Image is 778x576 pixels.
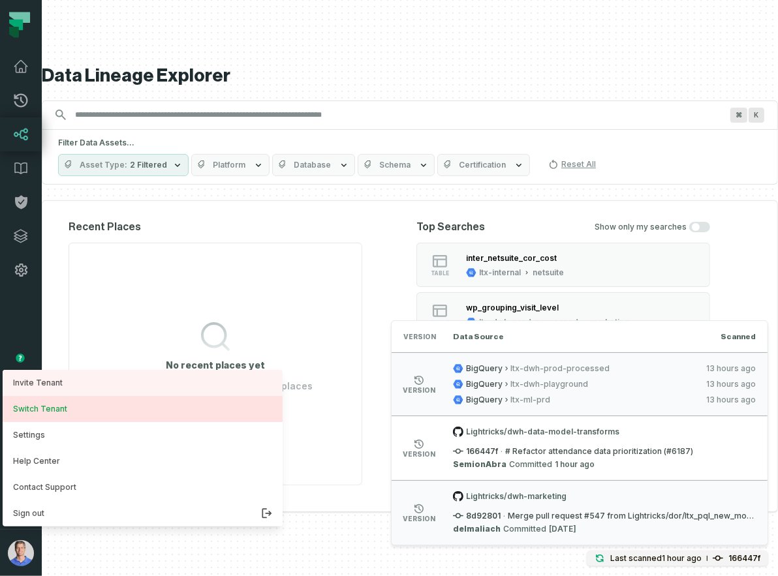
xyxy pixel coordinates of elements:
relative-time: Sep 7, 2025, 4:02 AM GMT+3 [706,395,756,405]
relative-time: Sep 7, 2025, 4:03 PM GMT+3 [555,459,595,470]
span: 166447f [453,446,498,457]
relative-time: Sep 7, 2025, 4:02 AM GMT+3 [706,363,756,374]
span: Merge pull request #547 from Lightricks/dor/ltx_pql_new_models ltx pql new models [508,511,756,521]
span: version [403,451,435,457]
span: Press ⌘ + K to focus the search bar [730,108,747,123]
button: Sign out [3,500,283,526]
span: BigQuery [466,395,503,405]
span: Version [403,331,435,342]
span: BigQuery [466,379,503,389]
span: version [403,387,435,393]
p: Committed [453,524,576,534]
button: Last scanned[DATE] 4:06:35 PM166447f [587,551,768,566]
p: Committed [453,459,595,470]
span: · [503,511,505,521]
h1: Data Lineage Explorer [42,65,778,87]
span: ltx-dwh-prod-processed [510,363,697,374]
button: Settings [3,422,283,448]
a: delmaliach [453,524,501,534]
span: ltx-ml-prd [510,395,697,405]
img: avatar of Barak Forgoun [8,540,34,566]
a: Help Center [3,448,283,474]
relative-time: Sep 7, 2025, 4:06 PM GMT+3 [662,553,702,563]
span: 8d92801 [453,511,501,521]
span: BigQuery [466,363,503,374]
span: Data Source [453,331,504,342]
button: Switch Tenant [3,396,283,422]
a: SemionAbra [453,459,506,470]
span: Lightricks/dwh-marketing [453,491,756,502]
a: Invite Tenant [3,370,283,396]
span: Lightricks/dwh-data-model-transforms [453,427,756,437]
p: Last scanned [610,552,702,565]
span: version [403,515,435,522]
a: Contact Support [3,474,283,500]
span: ltx-dwh-playground [510,379,697,389]
span: Press ⌘ + K to focus the search bar [749,108,764,123]
h4: 166447f [728,554,760,562]
relative-time: Sep 7, 2025, 4:02 AM GMT+3 [706,379,756,389]
span: · [501,446,503,457]
span: # Refactor attendance data prioritization (#6187) [505,446,693,457]
div: avatar of Barak Forgoun [3,370,283,526]
span: Scanned [721,331,756,342]
relative-time: Sep 3, 2025, 4:25 PM GMT+3 [549,524,576,534]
